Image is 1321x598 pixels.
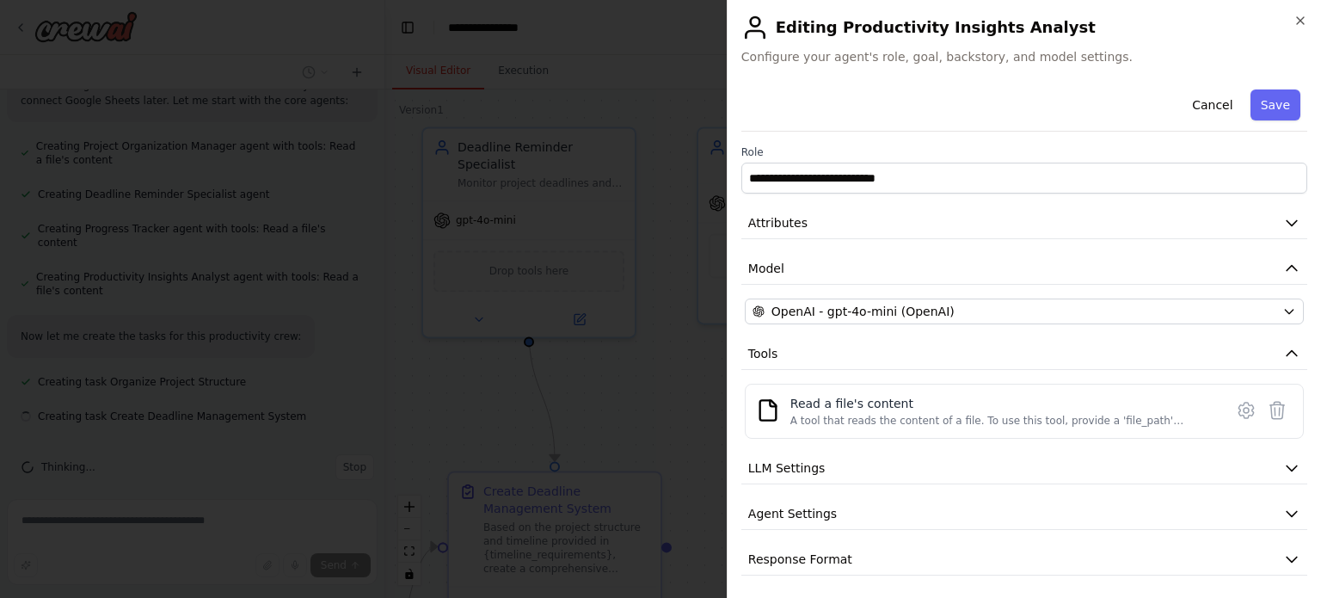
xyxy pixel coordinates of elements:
span: OpenAI - gpt-4o-mini (OpenAI) [771,303,955,320]
h2: Editing Productivity Insights Analyst [741,14,1307,41]
span: Response Format [748,551,852,568]
button: Cancel [1182,89,1243,120]
span: Agent Settings [748,505,837,522]
div: Read a file's content [790,395,1213,412]
button: Attributes [741,207,1307,239]
span: Tools [748,345,778,362]
label: Role [741,145,1307,159]
button: Delete tool [1262,395,1293,426]
span: Model [748,260,784,277]
img: FileReadTool [756,398,780,422]
span: LLM Settings [748,459,826,477]
button: Tools [741,338,1307,370]
button: OpenAI - gpt-4o-mini (OpenAI) [745,299,1304,324]
button: Model [741,253,1307,285]
span: Attributes [748,214,808,231]
button: Agent Settings [741,498,1307,530]
button: Save [1250,89,1300,120]
button: LLM Settings [741,453,1307,484]
span: Configure your agent's role, goal, backstory, and model settings. [741,48,1307,65]
button: Configure tool [1231,395,1262,426]
div: A tool that reads the content of a file. To use this tool, provide a 'file_path' parameter with t... [790,414,1213,428]
button: Response Format [741,544,1307,576]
